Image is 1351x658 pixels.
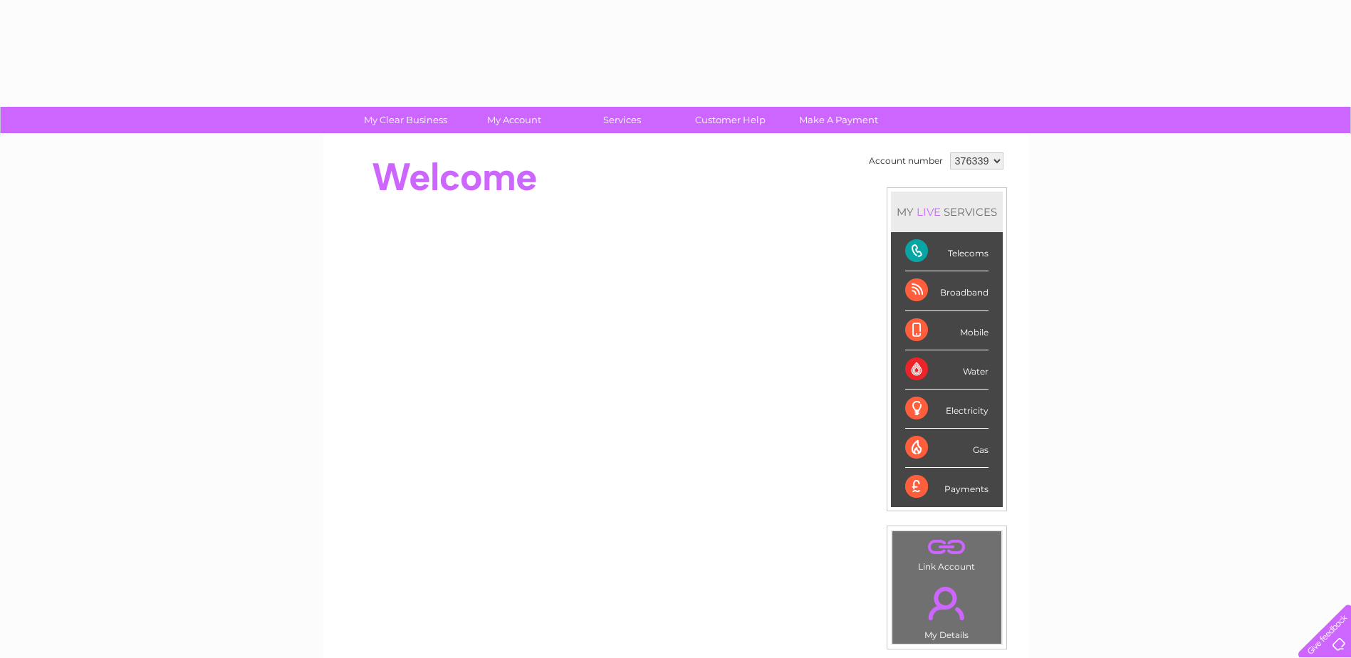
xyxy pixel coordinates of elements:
[914,205,944,219] div: LIVE
[896,578,998,628] a: .
[347,107,464,133] a: My Clear Business
[905,311,989,350] div: Mobile
[892,531,1002,575] td: Link Account
[905,350,989,390] div: Water
[905,390,989,429] div: Electricity
[563,107,681,133] a: Services
[780,107,897,133] a: Make A Payment
[672,107,789,133] a: Customer Help
[865,149,946,173] td: Account number
[455,107,573,133] a: My Account
[905,232,989,271] div: Telecoms
[891,192,1003,232] div: MY SERVICES
[905,271,989,310] div: Broadband
[905,429,989,468] div: Gas
[905,468,989,506] div: Payments
[892,575,1002,644] td: My Details
[896,535,998,560] a: .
